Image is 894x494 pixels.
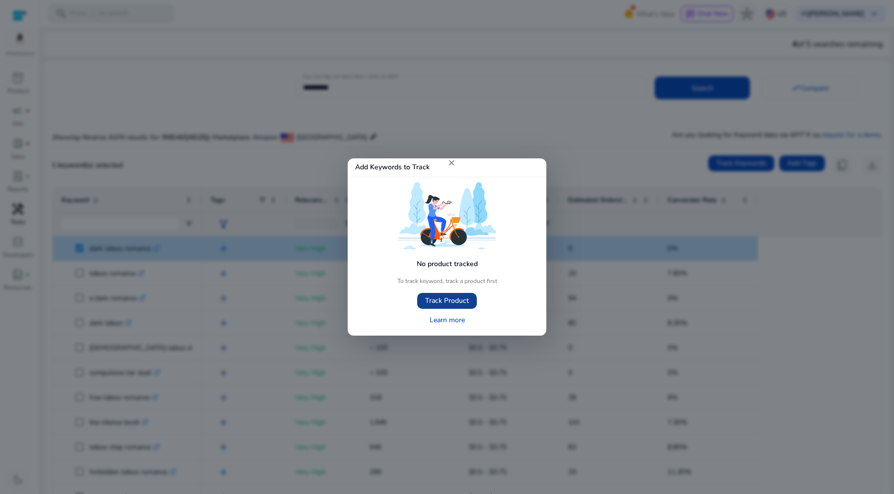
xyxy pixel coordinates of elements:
h5: Add Keywords to Track [348,158,447,177]
img: cycle.svg [397,182,497,249]
span: Track Product [425,295,469,306]
h5: No product tracked [409,253,485,274]
span: Learn more [430,315,465,325]
button: Track Product [417,293,477,309]
a: Learn more [426,312,469,328]
p: To track keyword, track a product first [397,277,497,285]
mat-icon: close [447,158,456,167]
